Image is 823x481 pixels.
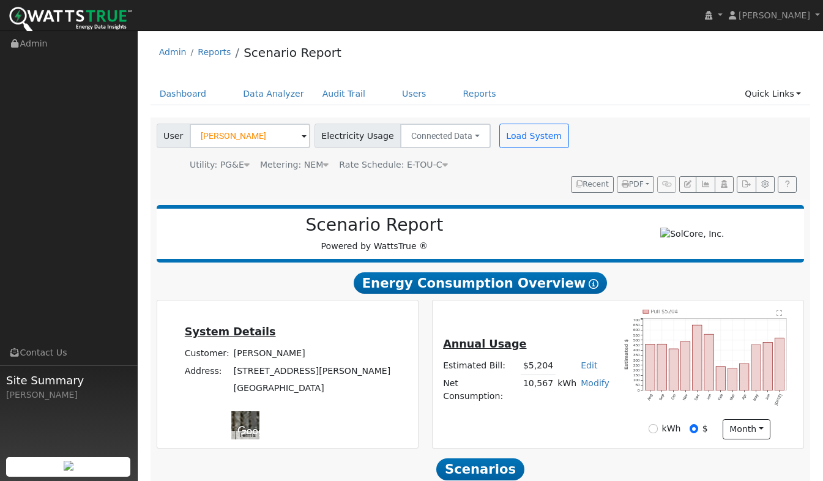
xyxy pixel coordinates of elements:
div: Utility: PG&E [190,158,250,171]
rect: onclick="" [646,344,655,390]
div: Metering: NEM [260,158,329,171]
input: kWh [649,424,657,433]
rect: onclick="" [752,345,761,390]
rect: onclick="" [728,368,737,390]
button: PDF [617,176,654,193]
text: Apr [742,393,748,400]
text: 500 [634,337,641,341]
button: Login As [715,176,734,193]
text: Estimated $ [624,339,630,370]
img: retrieve [64,461,73,471]
input: $ [690,424,698,433]
div: Powered by WattsTrue ® [163,215,587,253]
text: Pull $5204 [651,308,679,315]
button: Settings [756,176,775,193]
a: Dashboard [151,83,216,105]
rect: onclick="" [705,334,714,390]
button: Load System [499,124,569,148]
img: WattsTrue [9,7,132,34]
text: 0 [638,388,640,392]
text: 600 [634,327,641,332]
text: 450 [634,343,641,347]
rect: onclick="" [776,338,785,390]
input: Select a User [190,124,310,148]
rect: onclick="" [681,341,690,390]
text: 350 [634,352,641,357]
h2: Scenario Report [169,215,580,236]
text: 50 [636,383,640,387]
text: 200 [634,368,641,372]
a: Data Analyzer [234,83,313,105]
img: Google [234,423,275,439]
text: Oct [671,393,677,400]
text: [DATE] [775,393,784,406]
td: $5,204 [521,357,555,375]
button: Multi-Series Graph [696,176,715,193]
img: SolCore, Inc. [660,228,724,240]
span: PDF [622,180,644,188]
u: System Details [185,326,276,338]
span: Electricity Usage [315,124,401,148]
text: 700 [634,318,641,322]
text: 150 [634,373,641,377]
text: 100 [634,378,641,382]
span: [PERSON_NAME] [739,10,810,20]
text:  [777,310,783,316]
rect: onclick="" [669,349,679,390]
text: Jun [765,393,772,401]
td: [STREET_ADDRESS][PERSON_NAME] [231,362,393,379]
a: Help Link [778,176,797,193]
td: [GEOGRAPHIC_DATA] [231,379,393,397]
span: Energy Consumption Overview [354,272,607,294]
td: kWh [556,375,579,405]
a: Audit Trail [313,83,374,105]
text: 400 [634,348,641,352]
text: Feb [718,393,724,401]
text: May [753,393,760,401]
rect: onclick="" [764,342,773,390]
a: Admin [159,47,187,57]
a: Edit [581,360,597,370]
rect: onclick="" [740,364,750,390]
span: Alias: HETOUC [339,160,447,170]
u: Annual Usage [443,338,526,350]
a: Modify [581,378,609,388]
a: Scenario Report [244,45,341,60]
rect: onclick="" [693,325,702,390]
label: kWh [662,422,681,435]
label: $ [702,422,708,435]
div: [PERSON_NAME] [6,389,131,401]
a: Terms (opens in new tab) [239,431,256,438]
button: Connected Data [400,124,491,148]
span: Site Summary [6,372,131,389]
button: Recent [571,176,614,193]
rect: onclick="" [717,367,726,390]
rect: onclick="" [658,344,667,390]
a: Open this area in Google Maps (opens a new window) [234,423,275,439]
a: Reports [454,83,505,105]
text: Sep [658,393,665,401]
span: User [157,124,190,148]
a: Reports [198,47,231,57]
text: 300 [634,357,641,362]
button: Export Interval Data [737,176,756,193]
text: Nov [682,393,689,401]
a: Users [393,83,436,105]
span: Scenarios [436,458,524,480]
text: Mar [729,393,736,401]
button: month [723,419,771,440]
text: 550 [634,332,641,337]
button: Edit User [679,176,696,193]
td: Estimated Bill: [441,357,521,375]
text: 250 [634,363,641,367]
td: 10,567 [521,375,555,405]
i: Show Help [589,279,598,289]
text: Dec [694,393,701,401]
td: [PERSON_NAME] [231,345,393,362]
td: Net Consumption: [441,375,521,405]
td: Customer: [182,345,231,362]
a: Quick Links [735,83,810,105]
text: Aug [647,393,654,401]
text: Jan [706,393,713,401]
td: Address: [182,362,231,379]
